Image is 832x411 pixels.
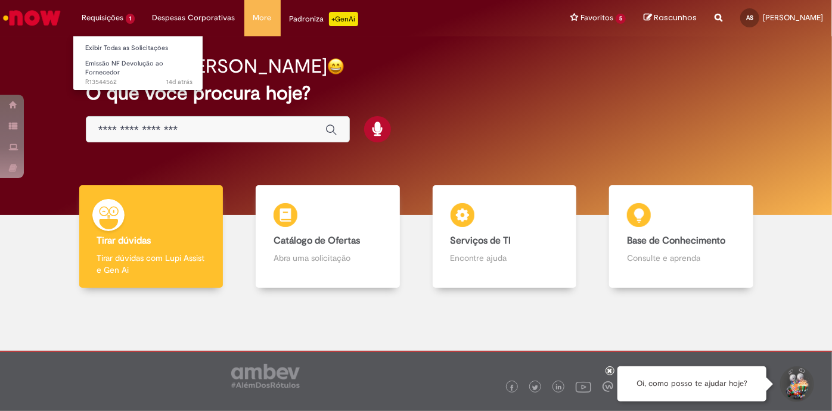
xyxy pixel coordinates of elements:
[240,185,417,288] a: Catálogo de Ofertas Abra uma solicitação
[85,59,163,77] span: Emissão NF Devolução ao Fornecedor
[627,252,735,264] p: Consulte e aprenda
[231,364,300,388] img: logo_footer_ambev_rotulo_gray.png
[451,235,511,247] b: Serviços de TI
[86,56,327,77] h2: Boa tarde, [PERSON_NAME]
[290,12,358,26] div: Padroniza
[82,12,123,24] span: Requisições
[654,12,697,23] span: Rascunhos
[616,14,626,24] span: 5
[97,235,151,247] b: Tirar dúvidas
[73,57,204,83] a: Aberto R13544562 : Emissão NF Devolução ao Fornecedor
[617,366,766,401] div: Oi, como posso te ajudar hoje?
[778,366,814,402] button: Iniciar Conversa de Suporte
[85,77,193,87] span: R13544562
[253,12,272,24] span: More
[86,83,746,104] h2: O que você procura hoje?
[556,384,562,391] img: logo_footer_linkedin.png
[451,252,559,264] p: Encontre ajuda
[746,14,753,21] span: AS
[73,42,204,55] a: Exibir Todas as Solicitações
[603,381,613,392] img: logo_footer_workplace.png
[580,12,613,24] span: Favoritos
[327,58,344,75] img: happy-face.png
[166,77,193,86] span: 14d atrás
[509,385,515,391] img: logo_footer_facebook.png
[576,379,591,394] img: logo_footer_youtube.png
[73,36,203,91] ul: Requisições
[153,12,235,24] span: Despesas Corporativas
[644,13,697,24] a: Rascunhos
[1,6,63,30] img: ServiceNow
[63,185,240,288] a: Tirar dúvidas Tirar dúvidas com Lupi Assist e Gen Ai
[627,235,725,247] b: Base de Conhecimento
[274,235,360,247] b: Catálogo de Ofertas
[329,12,358,26] p: +GenAi
[126,14,135,24] span: 1
[416,185,593,288] a: Serviços de TI Encontre ajuda
[97,252,206,276] p: Tirar dúvidas com Lupi Assist e Gen Ai
[274,252,382,264] p: Abra uma solicitação
[532,385,538,391] img: logo_footer_twitter.png
[593,185,770,288] a: Base de Conhecimento Consulte e aprenda
[763,13,823,23] span: [PERSON_NAME]
[166,77,193,86] time: 17/09/2025 16:02:31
